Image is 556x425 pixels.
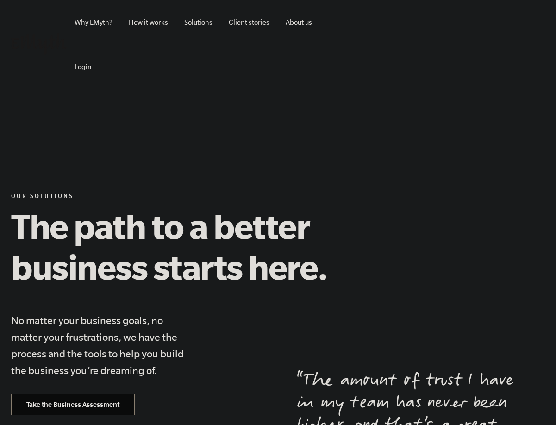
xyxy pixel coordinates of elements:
a: Take the Business Assessment [11,394,135,416]
h4: No matter your business goals, no matter your frustrations, we have the process and the tools to ... [11,312,189,379]
iframe: Chat Widget [510,381,556,425]
a: Login [67,44,99,89]
iframe: Embedded CTA [448,34,545,55]
h1: The path to a better business starts here. [11,206,433,287]
img: EMyth [11,33,67,55]
iframe: Embedded CTA [346,34,443,55]
h6: Our Solutions [11,193,433,202]
div: Widget de chat [510,381,556,425]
